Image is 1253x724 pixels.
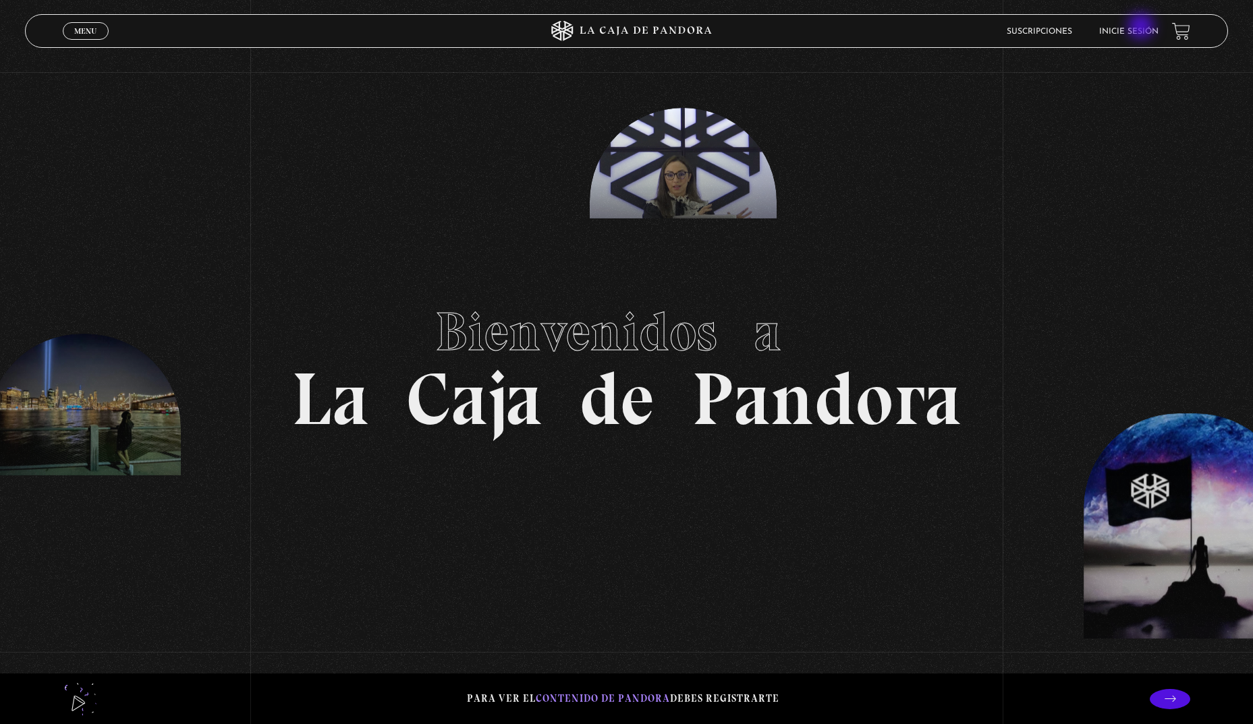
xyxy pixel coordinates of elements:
[1099,28,1159,36] a: Inicie sesión
[536,692,670,704] span: contenido de Pandora
[74,27,96,35] span: Menu
[435,299,818,364] span: Bienvenidos a
[70,38,102,48] span: Cerrar
[1172,22,1190,40] a: View your shopping cart
[291,288,962,436] h1: La Caja de Pandora
[1007,28,1072,36] a: Suscripciones
[467,690,779,708] p: Para ver el debes registrarte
